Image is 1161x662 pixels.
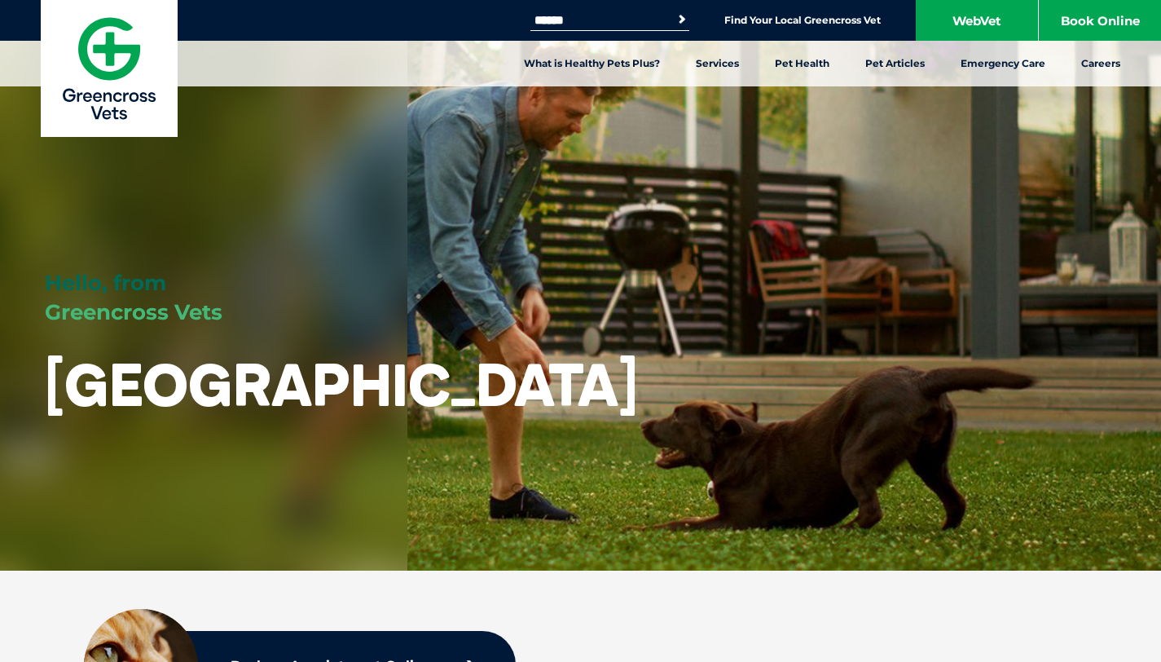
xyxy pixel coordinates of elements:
[1063,41,1138,86] a: Careers
[45,352,638,417] h1: [GEOGRAPHIC_DATA]
[847,41,943,86] a: Pet Articles
[757,41,847,86] a: Pet Health
[506,41,678,86] a: What is Healthy Pets Plus?
[678,41,757,86] a: Services
[724,14,881,27] a: Find Your Local Greencross Vet
[943,41,1063,86] a: Emergency Care
[45,270,166,296] span: Hello, from
[45,299,222,325] span: Greencross Vets
[674,11,690,28] button: Search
